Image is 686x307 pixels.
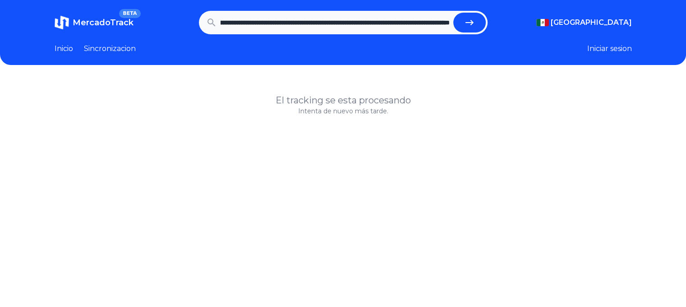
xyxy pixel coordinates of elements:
[84,43,136,54] a: Sincronizacion
[536,17,632,28] button: [GEOGRAPHIC_DATA]
[119,9,140,18] span: BETA
[536,19,549,26] img: Mexico
[55,15,134,30] a: MercadoTrackBETA
[73,18,134,28] span: MercadoTrack
[55,94,632,107] h1: El tracking se esta procesando
[55,15,69,30] img: MercadoTrack
[587,43,632,54] button: Iniciar sesion
[55,107,632,116] p: Intenta de nuevo más tarde.
[551,17,632,28] span: [GEOGRAPHIC_DATA]
[55,43,73,54] a: Inicio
